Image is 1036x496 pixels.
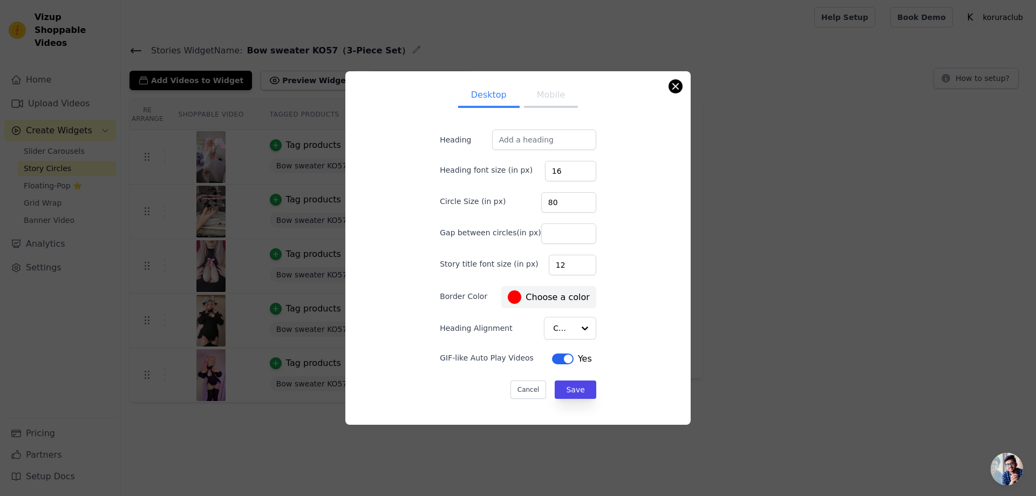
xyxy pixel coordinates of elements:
[440,227,541,238] label: Gap between circles(in px)
[440,291,487,302] label: Border Color
[510,381,547,399] button: Cancel
[669,80,682,93] button: Close modal
[524,84,578,108] button: Mobile
[440,352,534,363] label: GIF-like Auto Play Videos
[578,352,592,365] span: Yes
[458,84,520,108] button: Desktop
[492,130,596,150] input: Add a heading
[440,259,538,269] label: Story title font size (in px)
[508,290,589,304] label: Choose a color
[440,134,492,145] label: Heading
[555,381,596,399] button: Save
[440,196,506,207] label: Circle Size (in px)
[440,323,514,334] label: Heading Alignment
[440,165,533,175] label: Heading font size (in px)
[991,453,1023,485] a: 开放式聊天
